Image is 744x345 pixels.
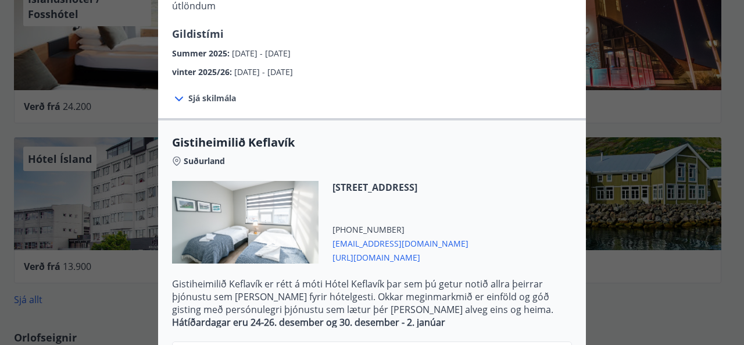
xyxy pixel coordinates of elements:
[172,48,232,59] span: Summer 2025 :
[184,155,225,167] span: Suðurland
[234,66,293,77] span: [DATE] - [DATE]
[172,134,572,151] span: Gistiheimilið Keflavík
[188,93,236,104] span: Sjá skilmála
[172,27,224,41] span: Gildistími
[172,66,234,77] span: vinter 2025/26 :
[232,48,291,59] span: [DATE] - [DATE]
[332,181,468,194] span: [STREET_ADDRESS]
